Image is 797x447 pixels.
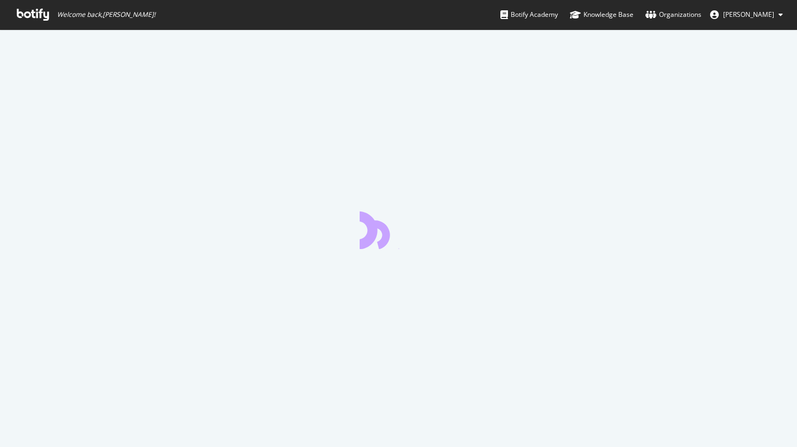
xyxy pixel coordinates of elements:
div: animation [360,210,438,249]
div: Botify Academy [500,9,558,20]
span: Welcome back, [PERSON_NAME] ! [57,10,155,19]
div: Knowledge Base [570,9,633,20]
span: Olivier Gourdin [723,10,774,19]
div: Organizations [645,9,701,20]
button: [PERSON_NAME] [701,6,792,23]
